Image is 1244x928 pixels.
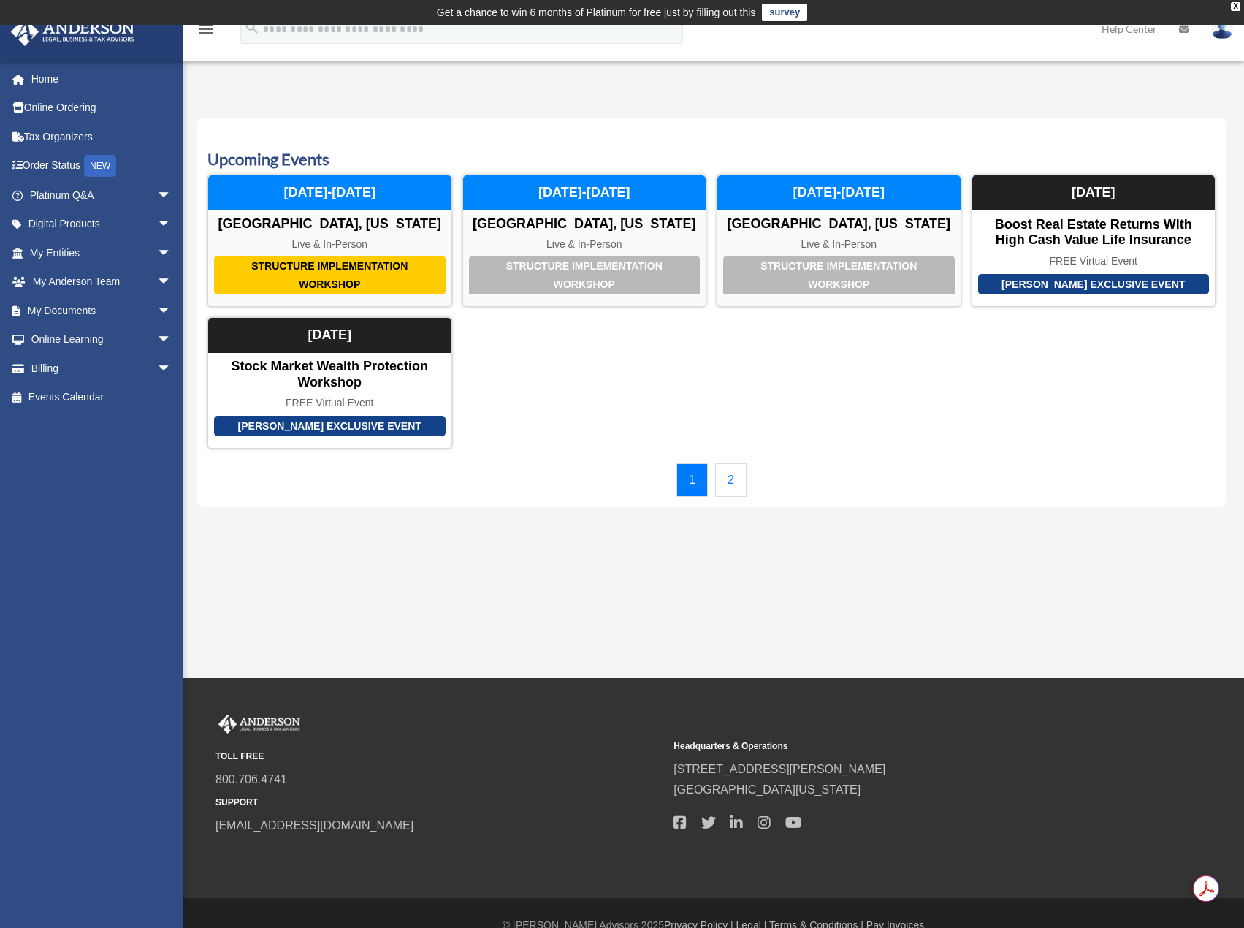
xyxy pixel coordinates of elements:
div: Boost Real Estate Returns with High Cash Value Life Insurance [972,217,1216,248]
div: close [1231,2,1240,11]
a: [GEOGRAPHIC_DATA][US_STATE] [673,783,861,796]
span: arrow_drop_down [157,296,186,326]
div: NEW [84,155,116,177]
a: My Documentsarrow_drop_down [10,296,194,325]
img: Anderson Advisors Platinum Portal [215,715,303,734]
div: [GEOGRAPHIC_DATA], [US_STATE] [717,216,961,232]
img: Anderson Advisors Platinum Portal [7,18,139,46]
a: Online Ordering [10,94,194,123]
span: arrow_drop_down [157,354,186,384]
a: 800.706.4741 [215,773,287,786]
div: [DATE]-[DATE] [463,175,706,210]
div: [PERSON_NAME] Exclusive Event [978,274,1210,295]
a: 2 [715,463,747,497]
i: menu [197,20,215,38]
a: menu [197,26,215,38]
a: Structure Implementation Workshop [GEOGRAPHIC_DATA], [US_STATE] Live & In-Person [DATE]-[DATE] [207,175,452,307]
div: [DATE] [208,318,451,353]
a: [PERSON_NAME] Exclusive Event Stock Market Wealth Protection Workshop FREE Virtual Event [DATE] [207,317,452,449]
a: [PERSON_NAME] Exclusive Event Boost Real Estate Returns with High Cash Value Life Insurance FREE ... [972,175,1216,307]
a: Digital Productsarrow_drop_down [10,210,194,239]
div: Structure Implementation Workshop [469,256,701,294]
div: Live & In-Person [208,238,451,251]
div: [GEOGRAPHIC_DATA], [US_STATE] [208,216,451,232]
a: 1 [676,463,708,497]
span: arrow_drop_down [157,267,186,297]
a: Structure Implementation Workshop [GEOGRAPHIC_DATA], [US_STATE] Live & In-Person [DATE]-[DATE] [717,175,961,307]
a: [EMAIL_ADDRESS][DOMAIN_NAME] [215,819,413,832]
a: My Anderson Teamarrow_drop_down [10,267,194,297]
div: [GEOGRAPHIC_DATA], [US_STATE] [463,216,706,232]
div: [DATE]-[DATE] [208,175,451,210]
a: Home [10,64,194,94]
a: Billingarrow_drop_down [10,354,194,383]
img: User Pic [1211,18,1233,39]
div: FREE Virtual Event [972,255,1216,267]
a: Structure Implementation Workshop [GEOGRAPHIC_DATA], [US_STATE] Live & In-Person [DATE]-[DATE] [462,175,707,307]
div: Live & In-Person [463,238,706,251]
h3: Upcoming Events [207,148,1216,171]
small: SUPPORT [215,795,663,810]
a: Order StatusNEW [10,151,194,181]
div: Stock Market Wealth Protection Workshop [208,359,451,390]
a: Online Learningarrow_drop_down [10,325,194,354]
span: arrow_drop_down [157,238,186,268]
div: [PERSON_NAME] Exclusive Event [214,416,446,437]
a: My Entitiesarrow_drop_down [10,238,194,267]
i: search [244,20,260,36]
a: Tax Organizers [10,122,194,151]
small: Headquarters & Operations [673,739,1121,754]
a: Platinum Q&Aarrow_drop_down [10,180,194,210]
small: TOLL FREE [215,749,663,764]
div: [DATE]-[DATE] [717,175,961,210]
div: [DATE] [972,175,1216,210]
a: survey [762,4,807,21]
div: Structure Implementation Workshop [214,256,446,294]
span: arrow_drop_down [157,210,186,240]
div: FREE Virtual Event [208,397,451,409]
div: Get a chance to win 6 months of Platinum for free just by filling out this [437,4,756,21]
a: Events Calendar [10,383,186,412]
span: arrow_drop_down [157,325,186,355]
div: Structure Implementation Workshop [723,256,955,294]
div: Live & In-Person [717,238,961,251]
span: arrow_drop_down [157,180,186,210]
a: [STREET_ADDRESS][PERSON_NAME] [673,763,885,775]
